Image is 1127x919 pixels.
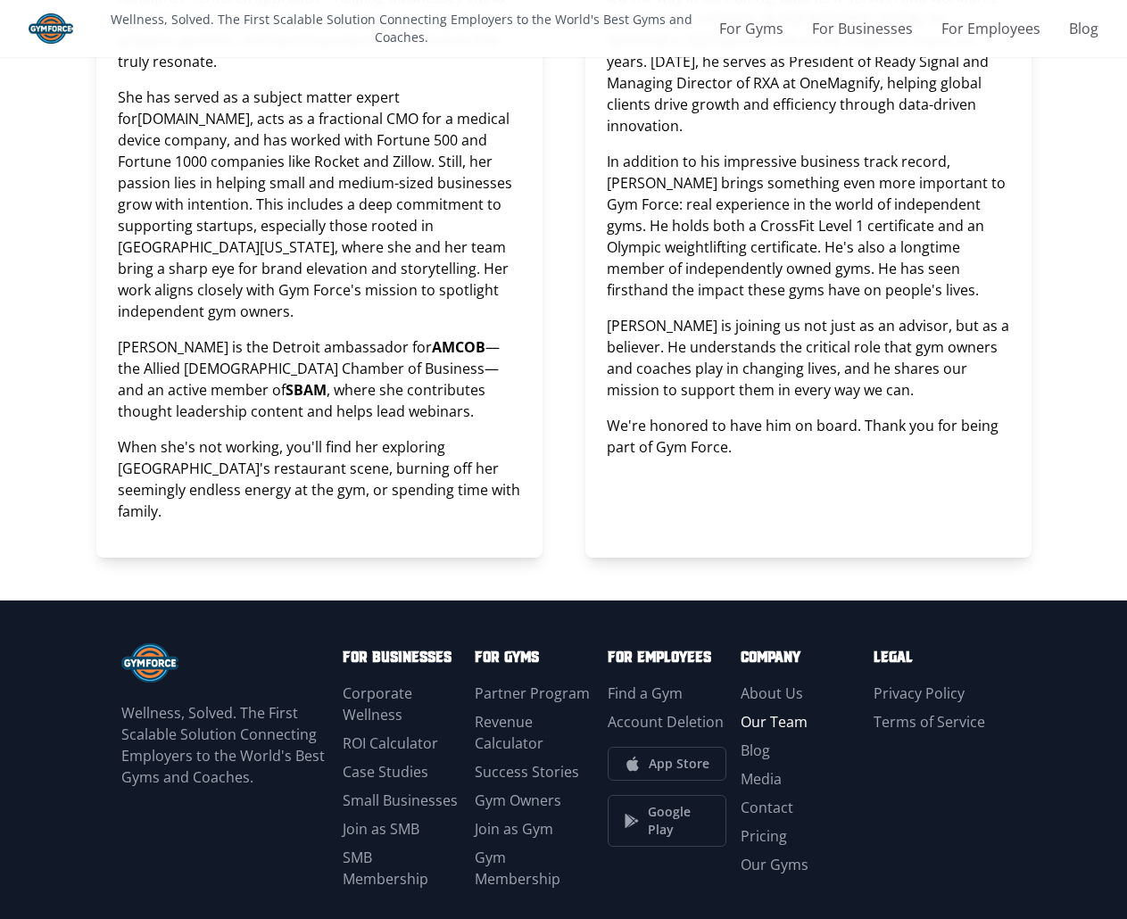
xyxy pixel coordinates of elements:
h3: For Businesses [343,643,461,668]
a: Corporate Wellness [343,683,412,724]
a: About Us [741,683,803,703]
a: [DOMAIN_NAME] [137,109,250,128]
img: Gym Force Logo [29,13,73,44]
a: For Businesses [812,18,913,39]
a: Partner Program [475,683,590,703]
a: Join as SMB [343,819,419,839]
a: Media [741,769,782,789]
a: SMB Membership [343,848,428,889]
a: Gym Owners [475,791,561,810]
img: Gym Force® Logo [121,643,178,683]
p: [PERSON_NAME] is the Detroit ambassador for —the Allied [DEMOGRAPHIC_DATA] Chamber of Business—an... [118,336,521,422]
a: Our Team [741,712,808,732]
a: App Store [608,747,726,781]
h3: Company [741,643,859,668]
h3: For Employees [608,643,726,668]
p: When she's not working, you'll find her exploring [GEOGRAPHIC_DATA]'s restaurant scene, burning o... [118,436,521,522]
p: She has served as a subject matter expert for , acts as a fractional CMO for a medical device com... [118,87,521,322]
a: Pricing [741,826,787,846]
p: We're honored to have him on board. Thank you for being part of Gym Force. [607,415,1010,458]
a: For Gyms [719,18,783,39]
p: In addition to his impressive business track record, [PERSON_NAME] brings something even more imp... [607,151,1010,301]
a: Privacy Policy [874,683,965,703]
p: Wellness, Solved. The First Scalable Solution Connecting Employers to the World's Best Gyms and C... [91,11,712,46]
a: Success Stories [475,762,579,782]
a: Revenue Calculator [475,712,543,753]
h3: Legal [874,643,992,668]
strong: AMCOB [432,337,485,357]
a: Account Deletion [608,712,724,732]
a: Join as Gym [475,819,553,839]
p: [PERSON_NAME] is joining us not just as an advisor, but as a believer. He understands the critica... [607,315,1010,401]
a: Google Play [608,795,726,847]
a: Blog [741,741,770,760]
a: Find a Gym [608,683,683,703]
a: Our Gyms [741,855,808,874]
a: Gym Membership [475,848,560,889]
a: For Employees [941,18,1040,39]
h3: For Gyms [475,643,593,668]
a: ROI Calculator [343,733,438,753]
a: Blog [1069,18,1098,39]
a: Small Businesses [343,791,458,810]
a: Contact [741,798,793,817]
a: Case Studies [343,762,428,782]
strong: SBAM [286,380,327,400]
a: Terms of Service [874,712,985,732]
p: Wellness, Solved. The First Scalable Solution Connecting Employers to the World's Best Gyms and C... [121,702,328,788]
